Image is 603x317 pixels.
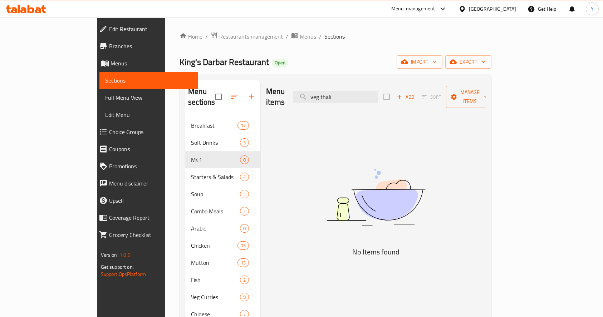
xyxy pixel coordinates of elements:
span: Chicken [191,241,237,250]
input: search [293,91,378,103]
span: Grocery Checklist [109,231,192,239]
span: 2 [240,208,249,215]
span: Sections [324,32,345,41]
a: Choice Groups [93,123,198,140]
span: Starters & Salads [191,173,240,181]
button: import [397,55,442,69]
a: Branches [93,38,198,55]
span: 0 [240,225,249,232]
span: Fish [191,276,240,284]
a: Restaurants management [211,32,283,41]
a: Coverage Report [93,209,198,226]
span: Soup [191,190,240,198]
a: Support.OpsPlatform [101,269,146,279]
span: Full Menu View [105,93,192,102]
span: 1 [240,191,249,198]
span: Add [396,93,415,101]
a: Menus [93,55,198,72]
h2: Menu items [266,86,285,108]
span: Sort items [417,91,446,103]
span: Menus [300,32,316,41]
span: Get support on: [101,262,134,272]
a: Full Menu View [99,89,198,106]
span: Breakfast [191,121,237,130]
span: Veg Curries [191,293,240,301]
span: 13 [238,259,249,266]
div: items [240,155,249,164]
span: Menu disclaimer [109,179,192,188]
span: Add item [394,91,417,103]
span: import [402,58,437,66]
span: Version: [101,250,118,259]
div: items [240,138,249,147]
div: Soft Drinks3 [185,134,260,151]
button: Add section [243,88,260,105]
div: Fish2 [185,271,260,288]
span: 4 [240,174,249,180]
span: Sort sections [226,88,243,105]
div: M410 [185,151,260,168]
span: Menus [111,59,192,68]
span: 3 [240,139,249,146]
span: 2 [240,277,249,283]
span: Edit Restaurant [109,25,192,33]
div: Mutton13 [185,254,260,271]
span: Coverage Report [109,213,192,222]
span: Edit Menu [105,110,192,119]
img: dish.svg [286,150,465,244]
div: [GEOGRAPHIC_DATA] [469,5,516,13]
a: Grocery Checklist [93,226,198,243]
span: King's Darbar Restaurant [180,54,269,70]
a: Coupons [93,140,198,158]
a: Upsell [93,192,198,209]
span: Open [272,60,288,66]
span: Branches [109,42,192,50]
span: 0 [240,157,249,163]
div: items [240,293,249,301]
span: M41 [191,155,240,164]
li: / [319,32,322,41]
div: Open [272,59,288,67]
a: Edit Menu [99,106,198,123]
div: items [240,173,249,181]
span: Combo Meals [191,207,240,216]
button: Manage items [446,86,494,108]
div: Starters & Salads4 [185,168,260,185]
li: / [205,32,208,41]
a: Menus [291,32,316,41]
span: Coupons [109,145,192,153]
button: export [445,55,491,69]
span: Soft Drinks [191,138,240,147]
a: Sections [99,72,198,89]
span: Select all sections [211,89,226,104]
span: 9 [240,294,249,301]
h2: Menu sections [188,86,215,108]
div: Menu-management [391,5,435,13]
button: Add [394,91,417,103]
span: Upsell [109,196,192,205]
div: Combo Meals2 [185,203,260,220]
span: Arabic [191,224,240,233]
div: items [237,121,249,130]
span: Choice Groups [109,128,192,136]
span: 17 [238,122,249,129]
a: Edit Restaurant [93,20,198,38]
div: Veg Curries9 [185,288,260,306]
span: Sections [105,76,192,85]
h5: No Items found [286,246,465,258]
div: Arabic0 [185,220,260,237]
div: Mutton [191,258,237,267]
span: Manage items [452,88,488,106]
div: items [240,207,249,216]
span: export [451,58,486,66]
nav: breadcrumb [180,32,491,41]
span: Promotions [109,162,192,170]
div: Chicken13 [185,237,260,254]
div: items [240,276,249,284]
